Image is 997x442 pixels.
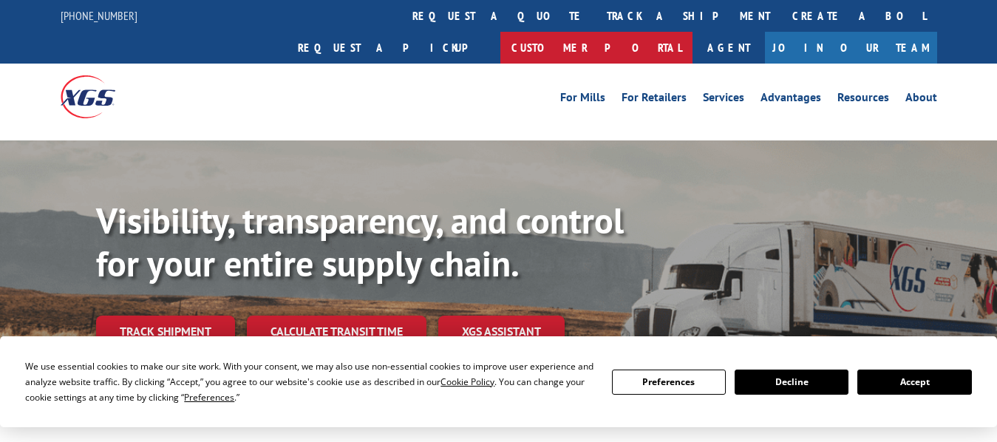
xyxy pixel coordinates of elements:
[440,375,494,388] span: Cookie Policy
[857,370,971,395] button: Accept
[61,8,137,23] a: [PHONE_NUMBER]
[905,92,937,108] a: About
[693,32,765,64] a: Agent
[765,32,937,64] a: Join Our Team
[96,197,624,286] b: Visibility, transparency, and control for your entire supply chain.
[735,370,848,395] button: Decline
[612,370,726,395] button: Preferences
[703,92,744,108] a: Services
[247,316,426,347] a: Calculate transit time
[25,358,593,405] div: We use essential cookies to make our site work. With your consent, we may also use non-essential ...
[760,92,821,108] a: Advantages
[184,391,234,404] span: Preferences
[500,32,693,64] a: Customer Portal
[622,92,687,108] a: For Retailers
[96,316,235,347] a: Track shipment
[438,316,565,347] a: XGS ASSISTANT
[287,32,500,64] a: Request a pickup
[837,92,889,108] a: Resources
[560,92,605,108] a: For Mills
